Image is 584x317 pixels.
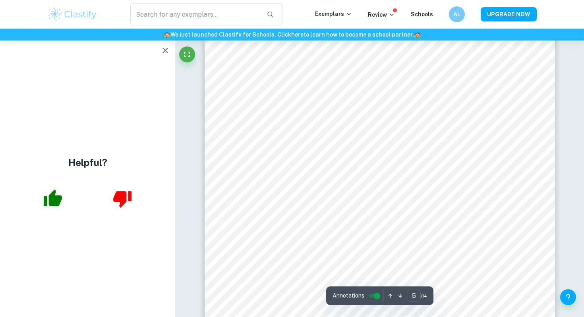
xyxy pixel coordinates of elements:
[449,6,465,22] button: AL
[291,31,304,38] a: here
[421,292,427,300] span: / 14
[453,10,462,19] h6: AL
[560,289,576,305] button: Help and Feedback
[164,31,170,38] span: 🏫
[130,3,260,25] input: Search for any exemplars...
[411,11,433,17] a: Schools
[333,292,364,300] span: Annotations
[179,46,195,62] button: Fullscreen
[2,30,582,39] h6: We just launched Clastify for Schools. Click to learn how to become a school partner.
[68,155,107,170] h4: Helpful?
[481,7,537,21] button: UPGRADE NOW
[414,31,421,38] span: 🏫
[315,10,352,18] p: Exemplars
[47,6,98,22] img: Clastify logo
[368,10,395,19] p: Review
